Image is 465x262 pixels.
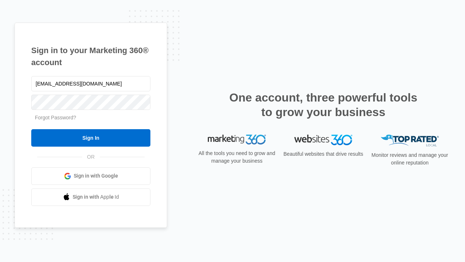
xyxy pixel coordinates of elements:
[35,115,76,120] a: Forgot Password?
[73,193,119,201] span: Sign in with Apple Id
[196,150,278,165] p: All the tools you need to grow and manage your business
[227,90,420,119] h2: One account, three powerful tools to grow your business
[82,153,100,161] span: OR
[369,151,450,167] p: Monitor reviews and manage your online reputation
[31,76,150,91] input: Email
[31,167,150,185] a: Sign in with Google
[31,129,150,147] input: Sign In
[74,172,118,180] span: Sign in with Google
[31,188,150,206] a: Sign in with Apple Id
[208,135,266,145] img: Marketing 360
[31,44,150,68] h1: Sign in to your Marketing 360® account
[283,150,364,158] p: Beautiful websites that drive results
[381,135,439,147] img: Top Rated Local
[294,135,352,145] img: Websites 360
